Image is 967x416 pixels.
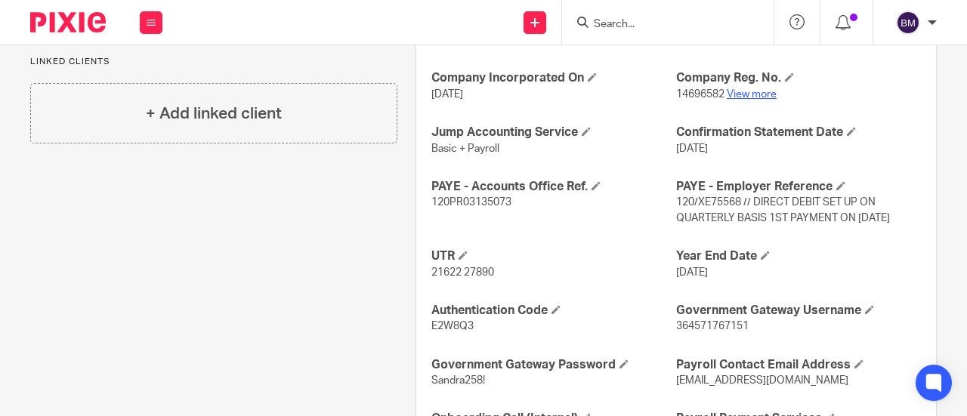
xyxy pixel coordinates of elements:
[431,267,494,278] span: 21622 27890
[431,375,485,386] span: Sandra258!
[431,89,463,100] span: [DATE]
[676,89,724,100] span: 14696582
[896,11,920,35] img: svg%3E
[431,197,511,208] span: 120PR03135073
[676,143,708,154] span: [DATE]
[30,56,397,68] p: Linked clients
[676,357,921,373] h4: Payroll Contact Email Address
[676,248,921,264] h4: Year End Date
[727,89,777,100] a: View more
[30,12,106,32] img: Pixie
[146,102,282,125] h4: + Add linked client
[431,125,676,140] h4: Jump Accounting Service
[592,18,728,32] input: Search
[676,321,749,331] span: 364571767151
[431,248,676,264] h4: UTR
[676,267,708,278] span: [DATE]
[431,143,499,154] span: Basic + Payroll
[431,70,676,86] h4: Company Incorporated On
[676,197,890,223] span: 120/XE75568 // DIRECT DEBIT SET UP ON QUARTERLY BASIS 1ST PAYMENT ON [DATE]
[676,375,848,386] span: [EMAIL_ADDRESS][DOMAIN_NAME]
[676,70,921,86] h4: Company Reg. No.
[431,179,676,195] h4: PAYE - Accounts Office Ref.
[676,125,921,140] h4: Confirmation Statement Date
[431,357,676,373] h4: Government Gateway Password
[431,321,474,331] span: E2W8Q3
[676,303,921,319] h4: Government Gateway Username
[676,179,921,195] h4: PAYE - Employer Reference
[431,303,676,319] h4: Authentication Code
